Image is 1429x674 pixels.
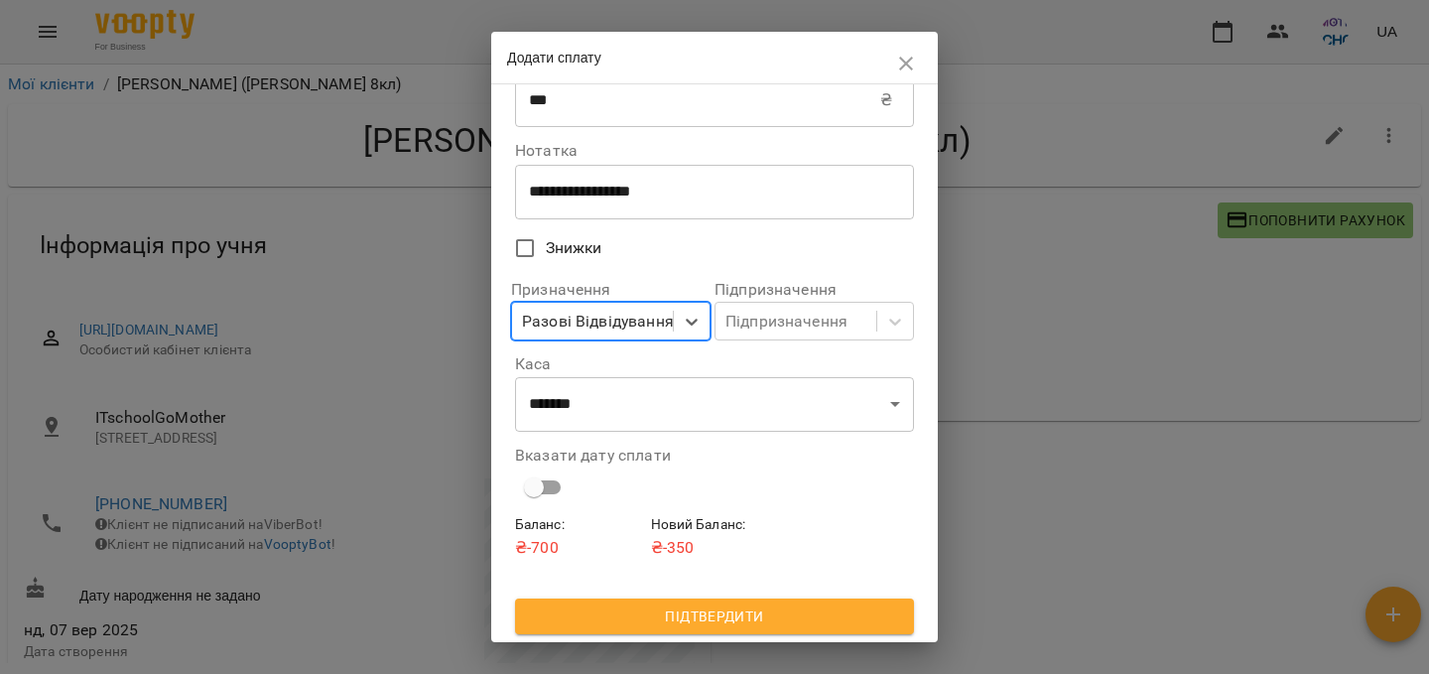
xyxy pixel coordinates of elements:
p: ₴ [880,88,892,112]
span: Додати сплату [507,50,601,66]
div: Разові Відвідування [522,310,674,334]
label: Вказати дату сплати [515,448,914,464]
div: Підпризначення [725,310,847,334]
span: Підтвердити [531,605,898,628]
label: Призначення [511,282,711,298]
button: Підтвердити [515,599,914,634]
label: Підпризначення [714,282,914,298]
p: ₴ -350 [651,536,779,560]
span: Знижки [546,236,602,260]
label: Нотатка [515,143,914,159]
h6: Баланс : [515,514,643,536]
h6: Новий Баланс : [651,514,779,536]
label: Каса [515,356,914,372]
p: ₴ -700 [515,536,643,560]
